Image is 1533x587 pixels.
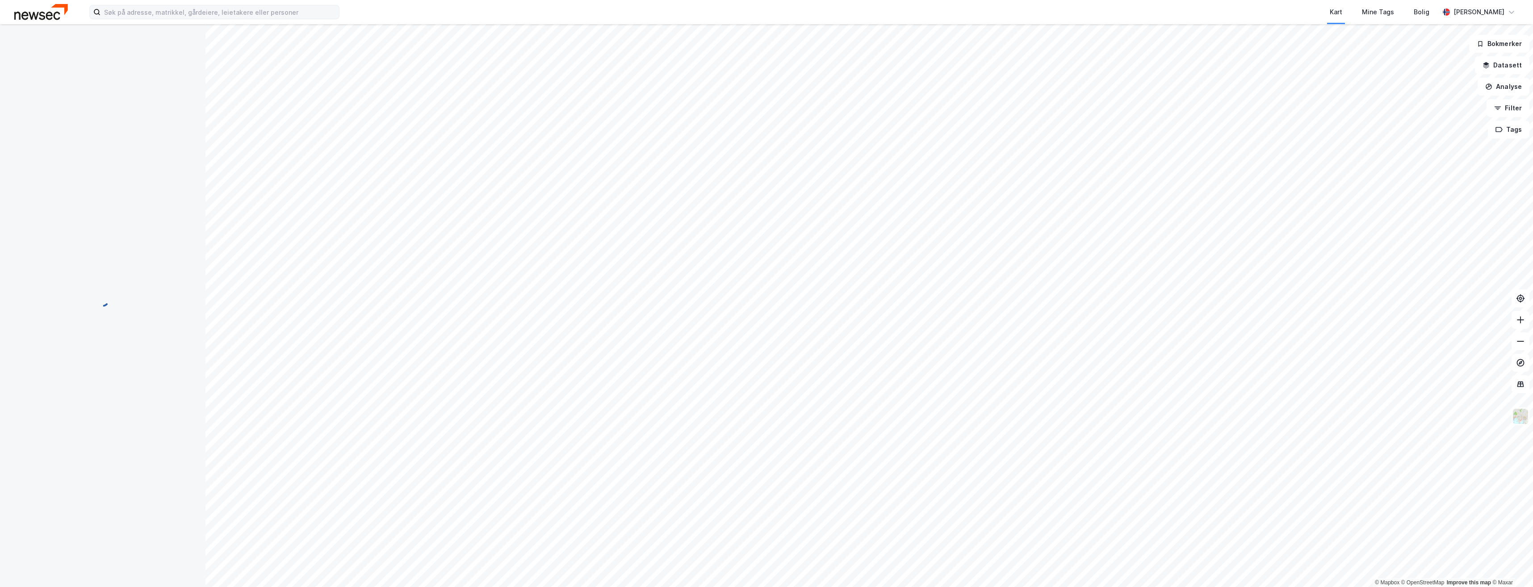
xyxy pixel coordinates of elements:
[1475,56,1529,74] button: Datasett
[1488,544,1533,587] iframe: Chat Widget
[1362,7,1394,17] div: Mine Tags
[1401,579,1445,586] a: OpenStreetMap
[1478,78,1529,96] button: Analyse
[1488,121,1529,138] button: Tags
[96,293,110,307] img: spinner.a6d8c91a73a9ac5275cf975e30b51cfb.svg
[1469,35,1529,53] button: Bokmerker
[1488,544,1533,587] div: Kontrollprogram for chat
[1487,99,1529,117] button: Filter
[1330,7,1342,17] div: Kart
[14,4,68,20] img: newsec-logo.f6e21ccffca1b3a03d2d.png
[1512,408,1529,425] img: Z
[1453,7,1504,17] div: [PERSON_NAME]
[1414,7,1429,17] div: Bolig
[1375,579,1399,586] a: Mapbox
[101,5,339,19] input: Søk på adresse, matrikkel, gårdeiere, leietakere eller personer
[1447,579,1491,586] a: Improve this map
